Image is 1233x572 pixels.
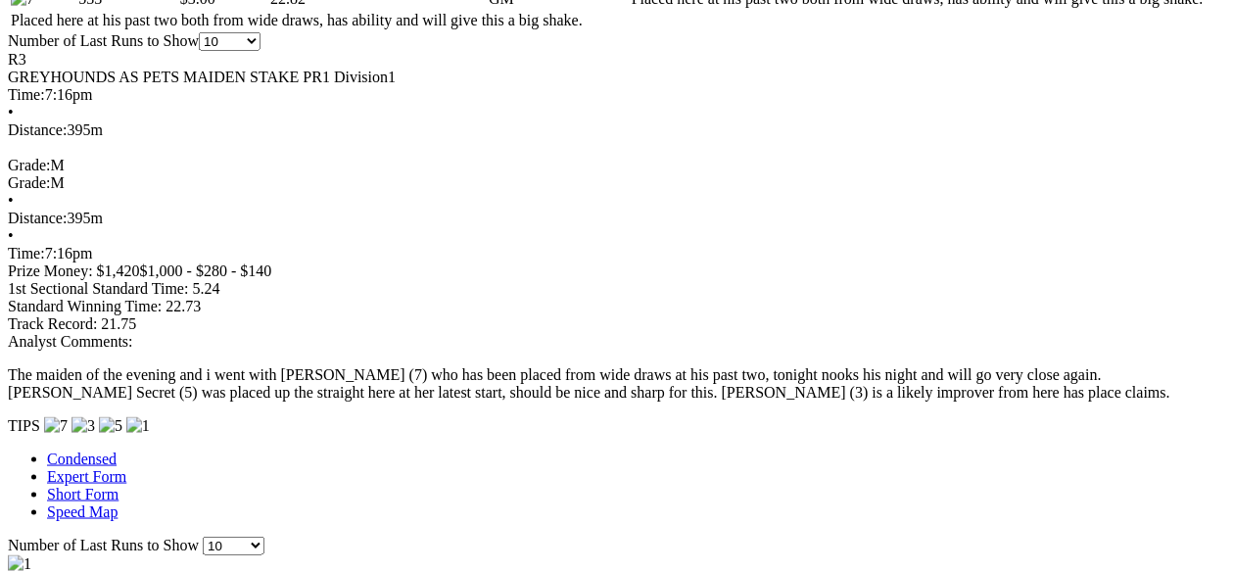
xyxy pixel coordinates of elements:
span: • [8,192,14,209]
div: 395m [8,210,1225,227]
div: Prize Money: $1,420 [8,262,1225,280]
div: 395m [8,121,1225,139]
span: Grade: [8,174,51,191]
span: R3 [8,51,26,68]
img: 3 [71,417,95,435]
div: 7:16pm [8,245,1225,262]
span: Distance: [8,210,67,226]
span: 1st Sectional Standard Time: [8,280,188,297]
a: Expert Form [47,468,126,485]
span: TIPS [8,417,40,434]
img: 1 [126,417,150,435]
span: • [8,104,14,120]
img: 7 [44,417,68,435]
span: Time: [8,245,45,262]
div: GREYHOUNDS AS PETS MAIDEN STAKE PR1 Division1 [8,69,1225,86]
div: M [8,174,1225,192]
div: M [8,157,1225,174]
span: 22.73 [166,298,201,314]
a: Short Form [47,486,119,502]
span: $1,000 - $280 - $140 [140,262,272,279]
span: 5.24 [192,280,219,297]
td: Placed here at his past two both from wide draws, has ability and will give this a big shake. [10,11,629,30]
a: Speed Map [47,503,118,520]
p: The maiden of the evening and i went with [PERSON_NAME] (7) who has been placed from wide draws a... [8,366,1225,402]
span: Track Record: [8,315,97,332]
span: Analyst Comments: [8,333,133,350]
div: Number of Last Runs to Show [8,32,1225,51]
span: • [8,227,14,244]
img: 5 [99,417,122,435]
span: Standard Winning Time: [8,298,162,314]
span: Time: [8,86,45,103]
div: 7:16pm [8,86,1225,104]
span: Distance: [8,121,67,138]
span: 21.75 [101,315,136,332]
span: Number of Last Runs to Show [8,537,199,553]
a: Condensed [47,451,117,467]
span: Grade: [8,157,51,173]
